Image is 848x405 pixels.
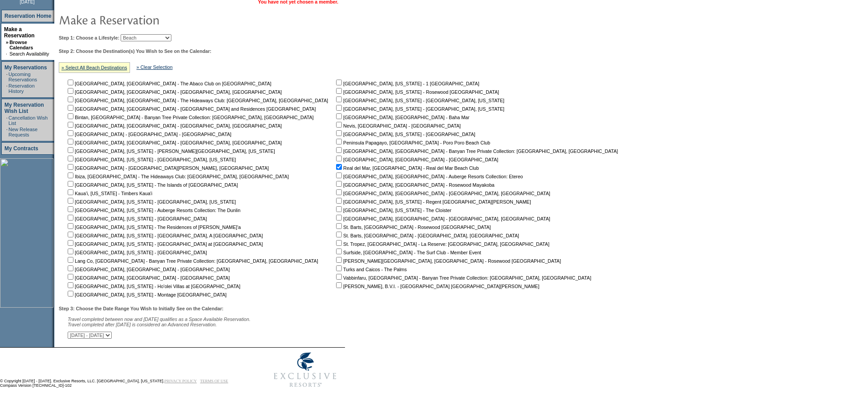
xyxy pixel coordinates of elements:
nobr: [GEOGRAPHIC_DATA], [GEOGRAPHIC_DATA] - [GEOGRAPHIC_DATA], [GEOGRAPHIC_DATA] [66,123,282,128]
b: Step 3: Choose the Date Range You Wish to Initially See on the Calendar: [59,306,223,311]
a: My Reservation Wish List [4,102,44,114]
nobr: Real del Mar, [GEOGRAPHIC_DATA] - Real del Mar Beach Club [334,165,479,171]
nobr: [GEOGRAPHIC_DATA], [US_STATE] - [GEOGRAPHIC_DATA] [334,132,475,137]
nobr: Kaua'i, [US_STATE] - Timbers Kaua'i [66,191,152,196]
nobr: [GEOGRAPHIC_DATA], [GEOGRAPHIC_DATA] - Banyan Tree Private Collection: [GEOGRAPHIC_DATA], [GEOGRA... [334,148,618,154]
img: Exclusive Resorts [265,348,345,392]
nobr: [GEOGRAPHIC_DATA], [GEOGRAPHIC_DATA] - [GEOGRAPHIC_DATA], [GEOGRAPHIC_DATA] [334,191,550,196]
nobr: [GEOGRAPHIC_DATA], [GEOGRAPHIC_DATA] - [GEOGRAPHIC_DATA] [66,267,230,272]
nobr: Surfside, [GEOGRAPHIC_DATA] - The Surf Club - Member Event [334,250,481,255]
nobr: Peninsula Papagayo, [GEOGRAPHIC_DATA] - Poro Poro Beach Club [334,140,490,145]
a: Reservation Home [4,13,51,19]
nobr: [GEOGRAPHIC_DATA], [GEOGRAPHIC_DATA] - Rosewood Mayakoba [334,182,495,188]
a: New Release Requests [8,127,37,137]
td: · [6,127,8,137]
nobr: [GEOGRAPHIC_DATA], [US_STATE] - Montage [GEOGRAPHIC_DATA] [66,292,227,297]
a: » Clear Selection [137,64,173,70]
a: PRIVACY POLICY [164,379,197,383]
nobr: [GEOGRAPHIC_DATA], [US_STATE] - Rosewood [GEOGRAPHIC_DATA] [334,89,499,95]
nobr: [GEOGRAPHIC_DATA], [GEOGRAPHIC_DATA] - [GEOGRAPHIC_DATA], [GEOGRAPHIC_DATA] [66,89,282,95]
a: My Reservations [4,64,47,71]
a: Search Availability [9,51,49,56]
td: · [6,115,8,126]
td: · [6,83,8,94]
nobr: Ibiza, [GEOGRAPHIC_DATA] - The Hideaways Club: [GEOGRAPHIC_DATA], [GEOGRAPHIC_DATA] [66,174,289,179]
nobr: St. Barts, [GEOGRAPHIC_DATA] - [GEOGRAPHIC_DATA], [GEOGRAPHIC_DATA] [334,233,519,238]
a: My Contracts [4,145,38,152]
nobr: [GEOGRAPHIC_DATA], [US_STATE] - [GEOGRAPHIC_DATA], A [GEOGRAPHIC_DATA] [66,233,263,238]
nobr: Lang Co, [GEOGRAPHIC_DATA] - Banyan Tree Private Collection: [GEOGRAPHIC_DATA], [GEOGRAPHIC_DATA] [66,258,318,264]
nobr: [GEOGRAPHIC_DATA], [US_STATE] - [GEOGRAPHIC_DATA], [US_STATE] [66,199,236,205]
nobr: [GEOGRAPHIC_DATA], [US_STATE] - [GEOGRAPHIC_DATA], [US_STATE] [66,157,236,162]
nobr: [GEOGRAPHIC_DATA], [US_STATE] - [PERSON_NAME][GEOGRAPHIC_DATA], [US_STATE] [66,148,275,154]
b: Step 1: Choose a Lifestyle: [59,35,119,40]
a: Browse Calendars [9,40,33,50]
nobr: St. Tropez, [GEOGRAPHIC_DATA] - La Reserve: [GEOGRAPHIC_DATA], [GEOGRAPHIC_DATA] [334,241,549,247]
nobr: [GEOGRAPHIC_DATA], [US_STATE] - The Cloister [334,208,451,213]
nobr: [GEOGRAPHIC_DATA] - [GEOGRAPHIC_DATA][PERSON_NAME], [GEOGRAPHIC_DATA] [66,165,269,171]
nobr: [GEOGRAPHIC_DATA], [GEOGRAPHIC_DATA] - [GEOGRAPHIC_DATA] [334,157,498,162]
b: » [6,40,8,45]
input: Submit [116,332,138,340]
nobr: [GEOGRAPHIC_DATA], [US_STATE] - Regent [GEOGRAPHIC_DATA][PERSON_NAME] [334,199,531,205]
img: pgTtlMakeReservation.gif [59,11,237,28]
nobr: [GEOGRAPHIC_DATA], [US_STATE] - [GEOGRAPHIC_DATA] [66,250,207,255]
nobr: [GEOGRAPHIC_DATA], [US_STATE] - [GEOGRAPHIC_DATA] [66,216,207,221]
nobr: Turks and Caicos - The Palms [334,267,407,272]
nobr: [GEOGRAPHIC_DATA], [US_STATE] - [GEOGRAPHIC_DATA] at [GEOGRAPHIC_DATA] [66,241,263,247]
nobr: Nevis, [GEOGRAPHIC_DATA] - [GEOGRAPHIC_DATA] [334,123,461,128]
nobr: Bintan, [GEOGRAPHIC_DATA] - Banyan Tree Private Collection: [GEOGRAPHIC_DATA], [GEOGRAPHIC_DATA] [66,115,314,120]
nobr: [GEOGRAPHIC_DATA], [GEOGRAPHIC_DATA] - Baha Mar [334,115,469,120]
nobr: [GEOGRAPHIC_DATA], [GEOGRAPHIC_DATA] - The Hideaways Club: [GEOGRAPHIC_DATA], [GEOGRAPHIC_DATA] [66,98,328,103]
a: Reservation History [8,83,35,94]
nobr: [PERSON_NAME], B.V.I. - [GEOGRAPHIC_DATA] [GEOGRAPHIC_DATA][PERSON_NAME] [334,284,540,289]
nobr: Travel completed after [DATE] is considered an Advanced Reservation. [68,322,217,327]
nobr: [GEOGRAPHIC_DATA], [US_STATE] - [GEOGRAPHIC_DATA], [US_STATE] [334,106,504,112]
nobr: St. Barts, [GEOGRAPHIC_DATA] - Rosewood [GEOGRAPHIC_DATA] [334,225,491,230]
nobr: [GEOGRAPHIC_DATA], [GEOGRAPHIC_DATA] - The Abaco Club on [GEOGRAPHIC_DATA] [66,81,272,86]
nobr: [GEOGRAPHIC_DATA], [US_STATE] - [GEOGRAPHIC_DATA], [US_STATE] [334,98,504,103]
a: Make a Reservation [4,26,35,39]
nobr: [GEOGRAPHIC_DATA], [GEOGRAPHIC_DATA] - [GEOGRAPHIC_DATA], [GEOGRAPHIC_DATA] [66,140,282,145]
nobr: [GEOGRAPHIC_DATA], [US_STATE] - The Residences of [PERSON_NAME]'a [66,225,241,230]
nobr: [GEOGRAPHIC_DATA], [US_STATE] - Auberge Resorts Collection: The Dunlin [66,208,240,213]
span: Travel completed between now and [DATE] qualifies as a Space Available Reservation. [68,317,251,322]
a: » Select All Beach Destinations [61,65,127,70]
a: TERMS OF USE [200,379,228,383]
td: · [6,72,8,82]
nobr: Vabbinfaru, [GEOGRAPHIC_DATA] - Banyan Tree Private Collection: [GEOGRAPHIC_DATA], [GEOGRAPHIC_DATA] [334,275,591,281]
b: Step 2: Choose the Destination(s) You Wish to See on the Calendar: [59,48,211,54]
nobr: [GEOGRAPHIC_DATA] - [GEOGRAPHIC_DATA] - [GEOGRAPHIC_DATA] [66,132,231,137]
a: Upcoming Reservations [8,72,37,82]
nobr: [GEOGRAPHIC_DATA], [US_STATE] - 1 [GEOGRAPHIC_DATA] [334,81,479,86]
nobr: [PERSON_NAME][GEOGRAPHIC_DATA], [GEOGRAPHIC_DATA] - Rosewood [GEOGRAPHIC_DATA] [334,258,561,264]
nobr: [GEOGRAPHIC_DATA], [US_STATE] - Ho'olei Villas at [GEOGRAPHIC_DATA] [66,284,240,289]
td: · [6,51,8,56]
nobr: [GEOGRAPHIC_DATA], [GEOGRAPHIC_DATA] - [GEOGRAPHIC_DATA], [GEOGRAPHIC_DATA] [334,216,550,221]
nobr: [GEOGRAPHIC_DATA], [US_STATE] - The Islands of [GEOGRAPHIC_DATA] [66,182,238,188]
nobr: [GEOGRAPHIC_DATA], [GEOGRAPHIC_DATA] - [GEOGRAPHIC_DATA] [66,275,230,281]
nobr: [GEOGRAPHIC_DATA], [GEOGRAPHIC_DATA] - Auberge Resorts Collection: Etereo [334,174,523,179]
nobr: [GEOGRAPHIC_DATA], [GEOGRAPHIC_DATA] - [GEOGRAPHIC_DATA] and Residences [GEOGRAPHIC_DATA] [66,106,316,112]
a: Cancellation Wish List [8,115,48,126]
